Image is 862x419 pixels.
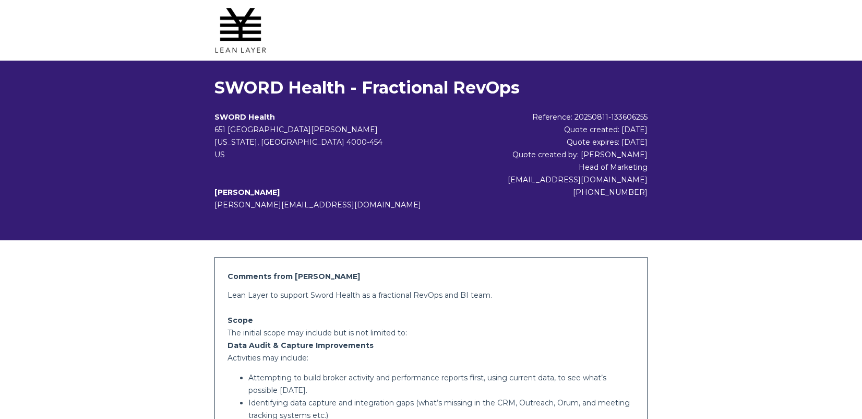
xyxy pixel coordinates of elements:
div: Quote expires: [DATE] [452,136,647,148]
span: Quote created by: [PERSON_NAME] Head of Marketing [EMAIL_ADDRESS][DOMAIN_NAME] [PHONE_NUMBER] [508,150,648,197]
p: Attempting to build broker activity and performance reports first, using current data, to see wha... [248,371,634,397]
p: Lean Layer to support Sword Health as a fractional RevOps and BI team. [228,289,634,301]
h2: Comments from [PERSON_NAME] [228,270,634,283]
strong: Scope [228,316,253,325]
h1: SWORD Health - Fractional RevOps [214,77,647,98]
div: Reference: 20250811-133606255 [452,111,647,123]
p: Activities may include: [228,352,634,364]
img: Lean Layer [214,4,267,56]
address: 651 [GEOGRAPHIC_DATA][PERSON_NAME] [US_STATE], [GEOGRAPHIC_DATA] 4000-454 US [214,123,452,161]
b: SWORD Health [214,112,275,122]
div: Quote created: [DATE] [452,123,647,136]
strong: Data Audit & Capture Improvements [228,341,374,350]
p: The initial scope may include but is not limited to: [228,327,634,339]
span: [PERSON_NAME][EMAIL_ADDRESS][DOMAIN_NAME] [214,200,421,210]
b: [PERSON_NAME] [214,188,280,197]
